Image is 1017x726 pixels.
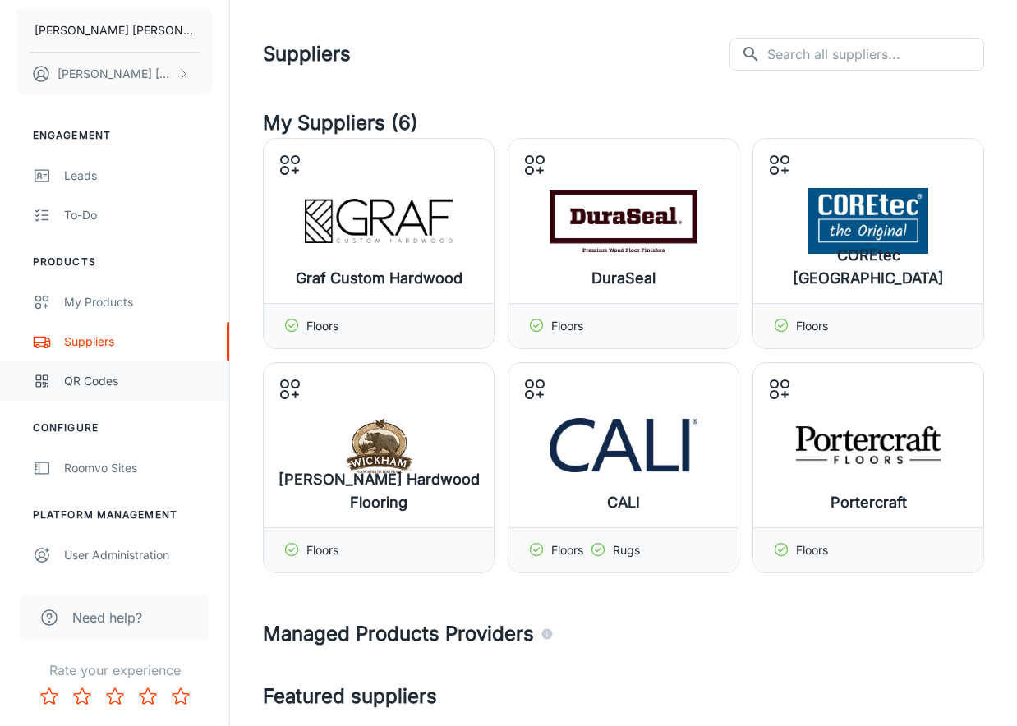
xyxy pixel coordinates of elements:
[306,317,338,335] p: Floors
[613,541,640,559] p: Rugs
[16,9,213,52] button: [PERSON_NAME] [PERSON_NAME] Floors
[551,317,583,335] p: Floors
[64,333,213,351] div: Suppliers
[551,541,583,559] p: Floors
[64,167,213,185] div: Leads
[263,619,984,649] h4: Managed Products Providers
[66,680,99,713] button: Rate 2 star
[33,680,66,713] button: Rate 1 star
[263,108,984,138] h4: My Suppliers (6)
[541,619,554,649] div: Agencies and suppliers who work with us to automatically identify the specific products you carry
[64,546,213,564] div: User Administration
[72,608,142,627] span: Need help?
[306,541,338,559] p: Floors
[64,206,213,224] div: To-do
[796,541,828,559] p: Floors
[35,21,195,39] p: [PERSON_NAME] [PERSON_NAME] Floors
[767,38,984,71] input: Search all suppliers...
[64,459,213,477] div: Roomvo Sites
[131,680,164,713] button: Rate 4 star
[796,317,828,335] p: Floors
[64,372,213,390] div: QR Codes
[64,293,213,311] div: My Products
[16,53,213,95] button: [PERSON_NAME] [PERSON_NAME]
[263,682,984,711] h4: Featured suppliers
[263,39,351,69] h1: Suppliers
[99,680,131,713] button: Rate 3 star
[58,65,173,83] p: [PERSON_NAME] [PERSON_NAME]
[164,680,197,713] button: Rate 5 star
[13,660,216,680] p: Rate your experience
